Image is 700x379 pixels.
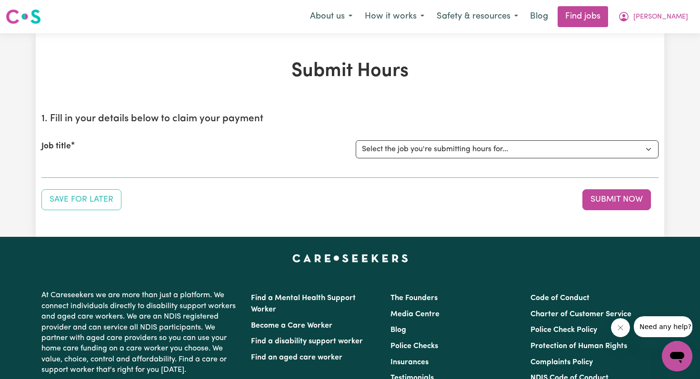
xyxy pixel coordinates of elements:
a: Find a Mental Health Support Worker [251,294,356,313]
iframe: Button to launch messaging window [662,341,692,371]
a: Careseekers logo [6,6,41,28]
a: Blog [524,6,554,27]
iframe: Message from company [634,316,692,337]
a: Police Checks [390,342,438,350]
iframe: Close message [611,318,630,337]
button: Save your job report [41,189,121,210]
p: At Careseekers we are more than just a platform. We connect individuals directly to disability su... [41,286,240,379]
a: Careseekers home page [292,254,408,262]
a: Become a Care Worker [251,322,332,330]
button: Safety & resources [430,7,524,27]
span: [PERSON_NAME] [633,12,688,22]
button: My Account [612,7,694,27]
a: Police Check Policy [530,326,597,334]
button: Submit your job report [582,189,651,210]
button: How it works [359,7,430,27]
h1: Submit Hours [41,60,659,83]
a: Media Centre [390,311,440,318]
a: Protection of Human Rights [530,342,627,350]
a: Find a disability support worker [251,338,363,345]
label: Job title [41,140,71,153]
a: Code of Conduct [530,294,590,302]
a: Blog [390,326,406,334]
img: Careseekers logo [6,8,41,25]
a: Find jobs [558,6,608,27]
h2: 1. Fill in your details below to claim your payment [41,113,659,125]
a: Charter of Customer Service [530,311,631,318]
button: About us [304,7,359,27]
a: Complaints Policy [530,359,593,366]
a: The Founders [390,294,438,302]
a: Find an aged care worker [251,354,342,361]
a: Insurances [390,359,429,366]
